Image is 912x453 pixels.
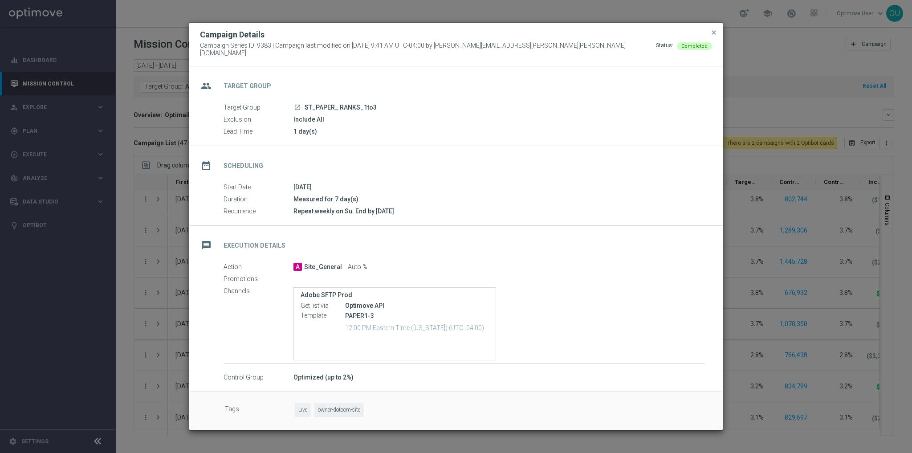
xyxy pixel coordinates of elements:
[293,373,705,382] div: Optimized (up to 2%)
[224,275,293,283] label: Promotions
[677,42,712,49] colored-tag: Completed
[710,29,717,36] span: close
[304,263,342,271] span: Site_General
[345,312,489,320] p: PAPER1-3
[224,128,293,136] label: Lead Time
[293,127,705,136] div: 1 day(s)
[345,301,489,310] div: Optimove API
[224,196,293,204] label: Duration
[305,104,377,112] span: ST_PAPER_ RANKS_1to3
[198,237,214,253] i: message
[295,403,311,417] span: Live
[224,241,285,250] h2: Execution Details
[301,312,345,320] label: Template
[294,104,301,111] i: launch
[224,104,293,112] label: Target Group
[225,403,295,417] label: Tags
[293,115,705,124] div: Include All
[198,158,214,174] i: date_range
[293,183,705,192] div: [DATE]
[348,263,367,271] span: Auto %
[224,82,271,90] h2: Target Group
[224,116,293,124] label: Exclusion
[293,207,705,216] div: Repeat weekly on Su. End by [DATE]
[301,291,489,299] label: Adobe SFTP Prod
[301,302,345,310] label: Get list via
[345,323,489,332] p: 12:00 PM Eastern Time ([US_STATE]) (UTC -04:00)
[293,195,705,204] div: Measured for 7 day(s)
[224,208,293,216] label: Recurrence
[656,42,673,57] div: Status:
[224,287,293,295] label: Channels
[200,29,265,40] h2: Campaign Details
[681,43,708,49] span: Completed
[200,42,656,57] span: Campaign Series ID: 9383 | Campaign last modified on [DATE] 9:41 AM UTC-04:00 by [PERSON_NAME][EM...
[224,162,263,170] h2: Scheduling
[224,263,293,271] label: Action
[224,374,293,382] label: Control Group
[224,184,293,192] label: Start Date
[198,78,214,94] i: group
[293,263,302,271] span: A
[314,403,364,417] span: owner-dotcom-site
[293,104,301,112] a: launch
